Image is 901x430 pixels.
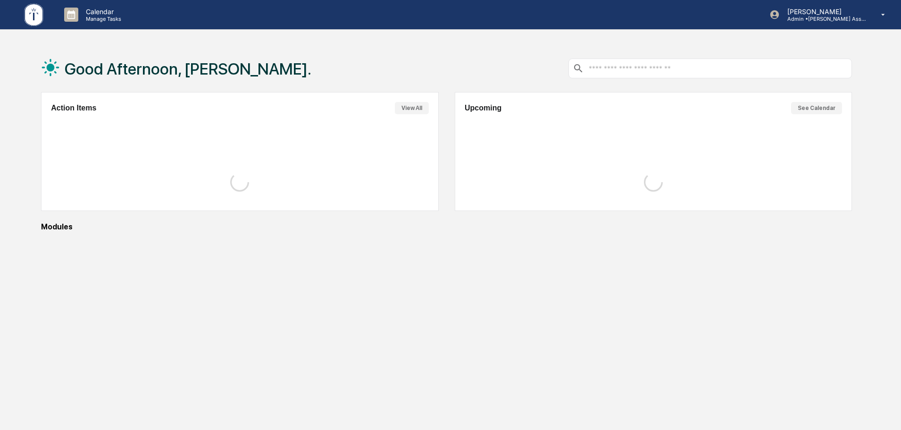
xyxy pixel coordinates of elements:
p: Calendar [78,8,126,16]
div: Modules [41,222,852,231]
img: logo [23,2,45,28]
p: [PERSON_NAME] [780,8,868,16]
p: Manage Tasks [78,16,126,22]
button: View All [395,102,429,114]
h1: Good Afternoon, [PERSON_NAME]. [65,59,311,78]
p: Admin • [PERSON_NAME] Asset Management LLC [780,16,868,22]
h2: Upcoming [465,104,501,112]
button: See Calendar [791,102,842,114]
h2: Action Items [51,104,96,112]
